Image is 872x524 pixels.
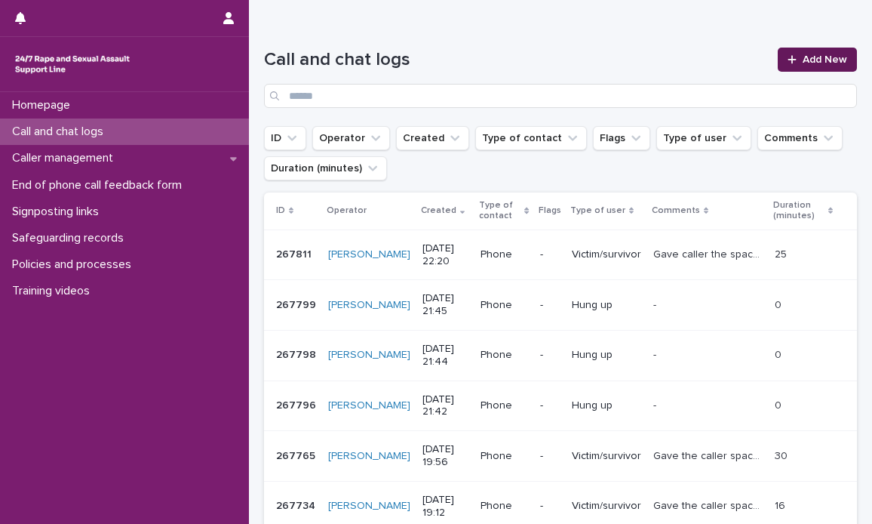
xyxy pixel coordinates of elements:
p: Gave the caller space to talk about what had happened to him, he had a health scare and this trig... [653,447,766,463]
tr: 267765267765 [PERSON_NAME] [DATE] 19:56Phone-Victim/survivorGave the caller space to talk about w... [264,431,857,482]
p: Duration (minutes) [773,197,824,225]
p: Training videos [6,284,102,298]
p: Phone [481,399,528,412]
p: - [653,346,659,362]
p: Flags [539,202,561,219]
p: [DATE] 19:56 [422,443,468,469]
input: Search [264,84,857,108]
p: Phone [481,349,528,362]
p: Phone [481,248,528,261]
p: Type of user [570,202,625,219]
p: Hung up [572,349,641,362]
button: Comments [757,126,843,150]
p: [DATE] 21:45 [422,292,468,318]
p: 267799 [276,296,319,312]
button: Duration (minutes) [264,156,387,180]
p: Operator [327,202,367,219]
button: Type of contact [475,126,587,150]
p: Comments [652,202,700,219]
p: Hung up [572,299,641,312]
a: [PERSON_NAME] [328,349,410,362]
p: Created [421,202,456,219]
button: Flags [593,126,650,150]
tr: 267799267799 [PERSON_NAME] [DATE] 21:45Phone-Hung up-- 00 [264,280,857,331]
p: - [540,500,560,513]
p: Homepage [6,98,82,113]
p: 16 [775,497,788,513]
button: ID [264,126,306,150]
p: 267811 [276,245,315,261]
a: Add New [778,48,857,72]
p: - [540,399,560,412]
p: Phone [481,500,528,513]
p: Hung up [572,399,641,412]
p: [DATE] 19:12 [422,494,468,519]
p: Type of contact [479,197,521,225]
p: ID [276,202,285,219]
p: - [653,296,659,312]
p: 25 [775,245,790,261]
p: Caller management [6,151,125,165]
p: Safeguarding records [6,231,136,245]
p: Gave caller the space to talk through how he is coping with his girlfriend, who takes his money. ... [653,245,766,261]
p: 267796 [276,396,319,412]
a: [PERSON_NAME] [328,248,410,261]
tr: 267796267796 [PERSON_NAME] [DATE] 21:42Phone-Hung up-- 00 [264,381,857,431]
p: Victim/survivor [572,500,641,513]
p: Signposting links [6,205,111,219]
p: Victim/survivor [572,450,641,463]
p: [DATE] 21:44 [422,343,468,368]
p: - [540,248,560,261]
p: [DATE] 21:42 [422,393,468,419]
p: Victim/survivor [572,248,641,261]
button: Created [396,126,469,150]
p: 0 [775,396,784,412]
button: Type of user [656,126,751,150]
tr: 267798267798 [PERSON_NAME] [DATE] 21:44Phone-Hung up-- 00 [264,330,857,381]
span: Add New [803,54,847,65]
a: [PERSON_NAME] [328,399,410,412]
p: - [540,349,560,362]
p: Phone [481,450,528,463]
a: [PERSON_NAME] [328,500,410,513]
button: Operator [312,126,390,150]
p: - [540,299,560,312]
p: Call and chat logs [6,125,115,139]
p: 0 [775,296,784,312]
p: - [540,450,560,463]
a: [PERSON_NAME] [328,299,410,312]
p: 0 [775,346,784,362]
p: - [653,396,659,412]
a: [PERSON_NAME] [328,450,410,463]
p: 267765 [276,447,318,463]
p: 267734 [276,497,318,513]
p: 267798 [276,346,319,362]
tr: 267811267811 [PERSON_NAME] [DATE] 22:20Phone-Victim/survivorGave caller the space to talk through... [264,230,857,280]
p: Phone [481,299,528,312]
p: Gave the caller space to talk through how she was feeling now that she had reported several rapes... [653,497,766,513]
p: End of phone call feedback form [6,178,194,193]
p: 30 [775,447,791,463]
p: [DATE] 22:20 [422,242,468,268]
img: rhQMoQhaT3yELyF149Cw [12,49,133,79]
p: Policies and processes [6,257,143,272]
h1: Call and chat logs [264,49,769,71]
